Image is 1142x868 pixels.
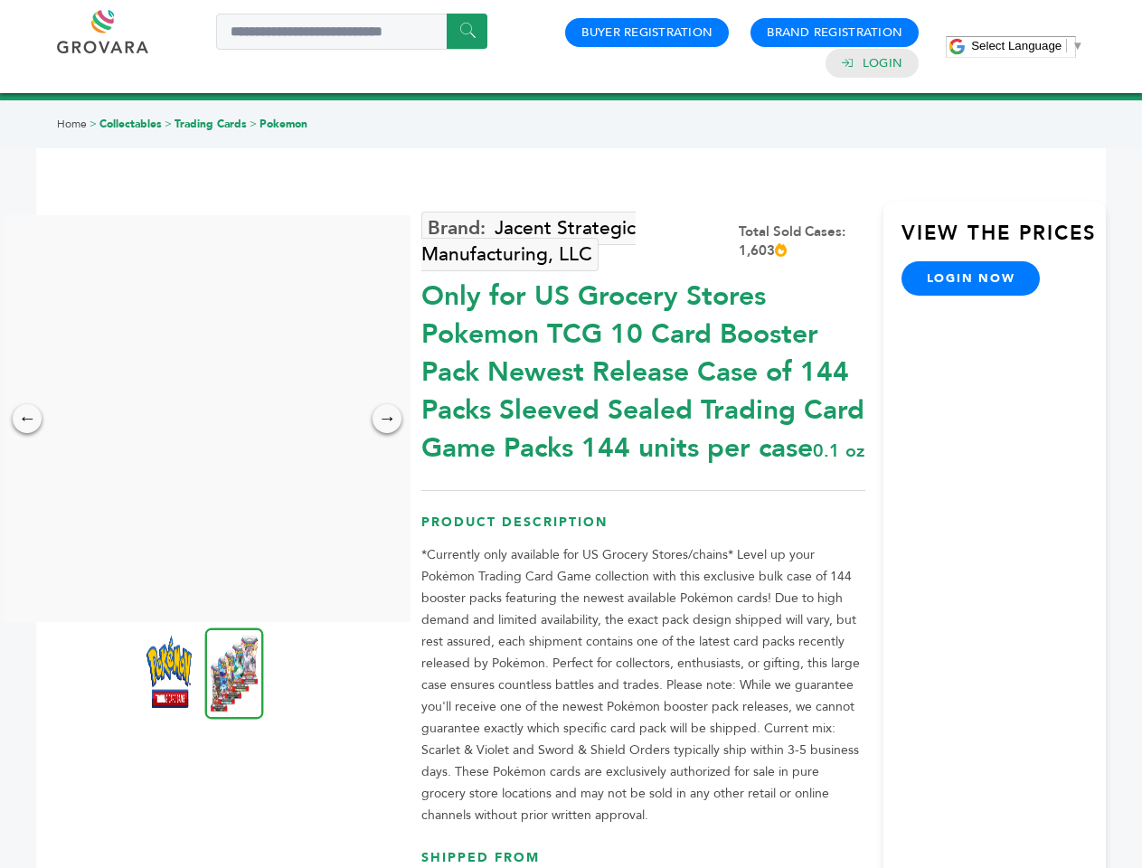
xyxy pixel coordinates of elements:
a: Select Language​ [971,39,1083,52]
div: Only for US Grocery Stores Pokemon TCG 10 Card Booster Pack Newest Release Case of 144 Packs Slee... [421,269,865,467]
span: > [90,117,97,131]
span: 0.1 oz [813,439,864,463]
a: Jacent Strategic Manufacturing, LLC [421,212,636,271]
div: → [373,404,401,433]
a: Brand Registration [767,24,902,41]
h3: View the Prices [901,220,1106,261]
span: > [250,117,257,131]
span: Select Language [971,39,1062,52]
span: ▼ [1071,39,1083,52]
div: Total Sold Cases: 1,603 [739,222,865,260]
input: Search a product or brand... [216,14,487,50]
img: *Only for US Grocery Stores* Pokemon TCG 10 Card Booster Pack – Newest Release (Case of 144 Packs... [205,627,264,719]
span: ​ [1066,39,1067,52]
div: ← [13,404,42,433]
a: Buyer Registration [581,24,713,41]
img: *Only for US Grocery Stores* Pokemon TCG 10 Card Booster Pack – Newest Release (Case of 144 Packs... [146,636,192,708]
a: login now [901,261,1041,296]
a: Collectables [99,117,162,131]
a: Pokemon [260,117,307,131]
a: Trading Cards [175,117,247,131]
a: Home [57,117,87,131]
p: *Currently only available for US Grocery Stores/chains* Level up your Pokémon Trading Card Game c... [421,544,865,826]
span: > [165,117,172,131]
a: Login [863,55,902,71]
h3: Product Description [421,514,865,545]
